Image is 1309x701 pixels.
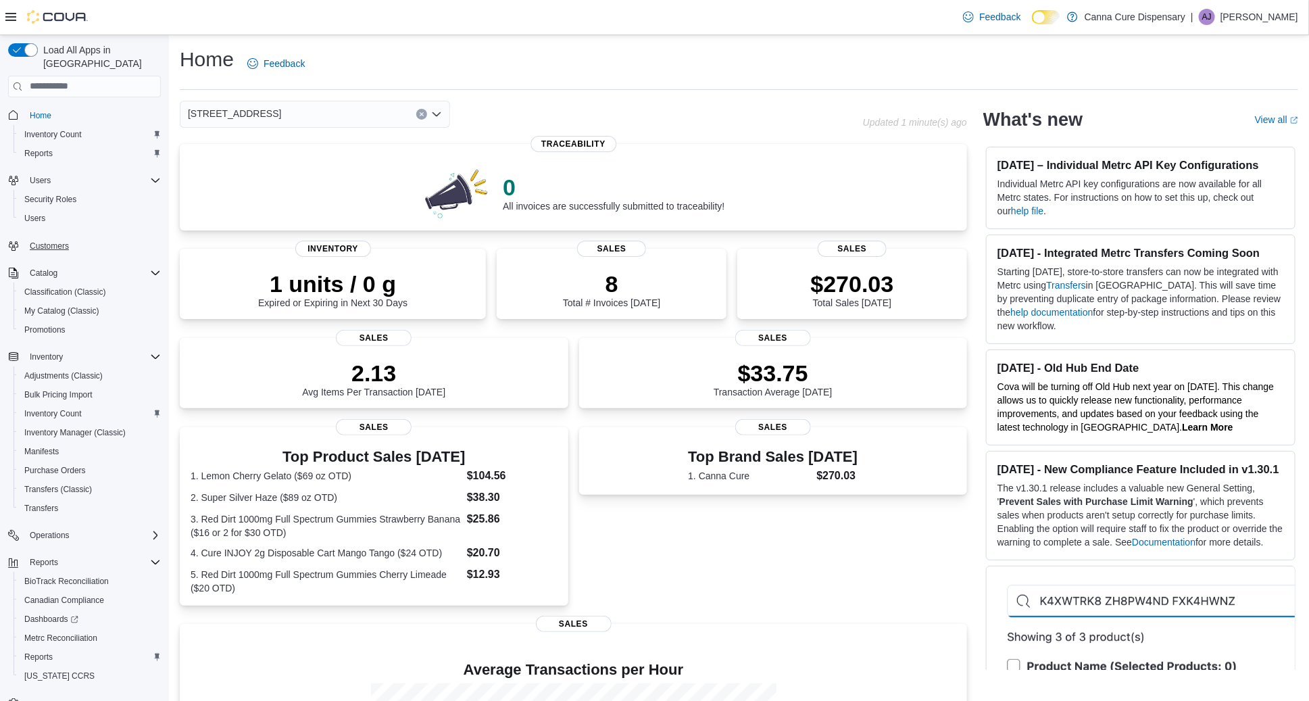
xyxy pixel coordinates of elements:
span: Sales [735,330,811,346]
span: Sales [536,616,612,632]
a: Manifests [19,443,64,460]
h3: [DATE] - Integrated Metrc Transfers Coming Soon [997,246,1284,260]
span: Manifests [24,446,59,457]
p: $33.75 [714,360,833,387]
a: Inventory Count [19,406,87,422]
a: Feedback [958,3,1026,30]
a: Metrc Reconciliation [19,630,103,646]
span: [STREET_ADDRESS] [188,105,281,122]
span: Classification (Classic) [24,287,106,297]
span: Home [30,110,51,121]
p: 8 [563,270,660,297]
dt: 2. Super Silver Haze ($89 oz OTD) [191,491,462,504]
a: Documentation [1132,537,1195,548]
span: Catalog [30,268,57,279]
a: Bulk Pricing Import [19,387,98,403]
button: Manifests [14,442,166,461]
button: Purchase Orders [14,461,166,480]
span: Promotions [19,322,161,338]
button: Inventory Count [14,125,166,144]
span: Inventory Manager (Classic) [19,425,161,441]
button: Reports [3,553,166,572]
p: Starting [DATE], store-to-store transfers can now be integrated with Metrc using in [GEOGRAPHIC_D... [997,265,1284,333]
button: Reports [14,648,166,667]
span: Transfers [19,500,161,516]
span: Inventory Count [19,406,161,422]
dt: 4. Cure INJOY 2g Disposable Cart Mango Tango ($24 OTD) [191,546,462,560]
span: Dashboards [24,614,78,625]
span: Users [19,210,161,226]
div: All invoices are successfully submitted to traceability! [503,174,724,212]
a: My Catalog (Classic) [19,303,105,319]
button: Inventory [24,349,68,365]
button: Reports [24,554,64,571]
dt: 1. Canna Cure [688,469,811,483]
a: Reports [19,649,58,665]
span: Security Roles [24,194,76,205]
div: Angie Johnson [1199,9,1215,25]
button: Security Roles [14,190,166,209]
span: Users [24,172,161,189]
span: Users [30,175,51,186]
span: Metrc Reconciliation [24,633,97,644]
span: Dark Mode [1032,24,1033,25]
a: Canadian Compliance [19,592,109,608]
a: View allExternal link [1255,114,1298,125]
strong: Prevent Sales with Purchase Limit Warning [999,496,1193,507]
span: Reports [19,649,161,665]
span: Inventory Count [24,129,82,140]
span: Washington CCRS [19,668,161,684]
span: Users [24,213,45,224]
p: 2.13 [302,360,445,387]
span: Traceability [530,136,616,152]
div: Total Sales [DATE] [811,270,894,308]
span: Adjustments (Classic) [24,370,103,381]
button: Promotions [14,320,166,339]
div: Total # Invoices [DATE] [563,270,660,308]
span: Sales [577,241,646,257]
dd: $104.56 [467,468,558,484]
span: Customers [24,237,161,254]
button: My Catalog (Classic) [14,301,166,320]
span: Inventory Manager (Classic) [24,427,126,438]
p: 1 units / 0 g [258,270,407,297]
span: AJ [1202,9,1212,25]
p: | [1191,9,1193,25]
span: Home [24,107,161,124]
span: Adjustments (Classic) [19,368,161,384]
a: Learn More [1182,422,1233,433]
input: Dark Mode [1032,10,1060,24]
button: Metrc Reconciliation [14,629,166,648]
span: Manifests [19,443,161,460]
span: Reports [30,557,58,568]
button: Customers [3,236,166,256]
span: BioTrack Reconciliation [24,576,109,587]
p: [PERSON_NAME] [1220,9,1298,25]
span: Transfers [24,503,58,514]
h3: Top Brand Sales [DATE] [688,449,858,465]
a: [US_STATE] CCRS [19,668,100,684]
span: Sales [336,330,412,346]
button: Inventory [3,347,166,366]
button: Transfers (Classic) [14,480,166,499]
p: 0 [503,174,724,201]
a: Feedback [242,50,310,77]
div: Avg Items Per Transaction [DATE] [302,360,445,397]
span: Sales [818,241,887,257]
button: Clear input [416,109,427,120]
span: Feedback [264,57,305,70]
button: Inventory Manager (Classic) [14,423,166,442]
span: Reports [19,145,161,162]
span: Canadian Compliance [24,595,104,606]
button: Bulk Pricing Import [14,385,166,404]
span: Operations [30,530,70,541]
span: My Catalog (Classic) [24,306,99,316]
a: help documentation [1010,307,1093,318]
button: Transfers [14,499,166,518]
h3: [DATE] – Individual Metrc API Key Configurations [997,158,1284,172]
p: Updated 1 minute(s) ago [863,117,967,128]
span: Dashboards [19,611,161,627]
button: Catalog [24,265,63,281]
span: Classification (Classic) [19,284,161,300]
